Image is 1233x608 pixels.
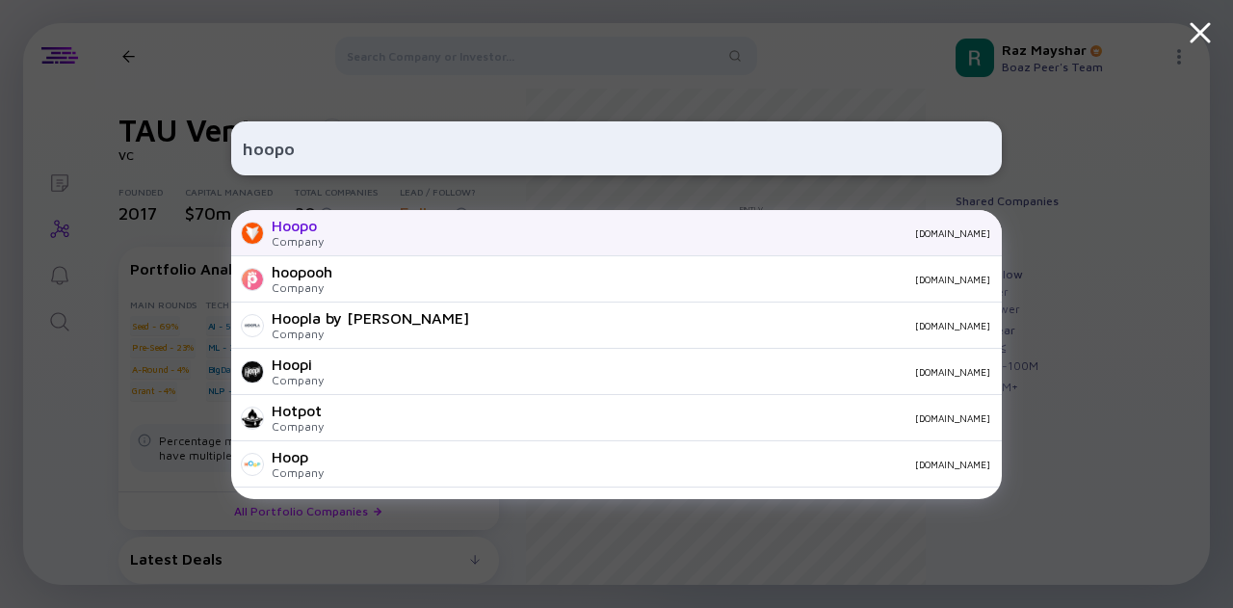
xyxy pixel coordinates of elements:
div: Hotpot [272,402,324,419]
input: Search Company or Investor... [243,131,990,166]
div: Hoop [272,448,324,465]
div: Company [272,465,324,480]
div: [DOMAIN_NAME] [485,320,990,331]
div: [DOMAIN_NAME] [339,227,990,239]
div: Hoopi [272,356,324,373]
div: Company [272,419,324,434]
div: hoopooh [272,263,332,280]
div: [DOMAIN_NAME] [348,274,990,285]
div: [DOMAIN_NAME] [339,412,990,424]
div: Company [272,280,332,295]
div: [DOMAIN_NAME] [339,366,990,378]
div: [DOMAIN_NAME] [339,459,990,470]
div: Hoopsy [272,494,324,512]
div: Company [272,327,469,341]
div: Company [272,373,324,387]
div: Company [272,234,324,249]
div: Hoopo [272,217,324,234]
div: Hoopla by [PERSON_NAME] [272,309,469,327]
